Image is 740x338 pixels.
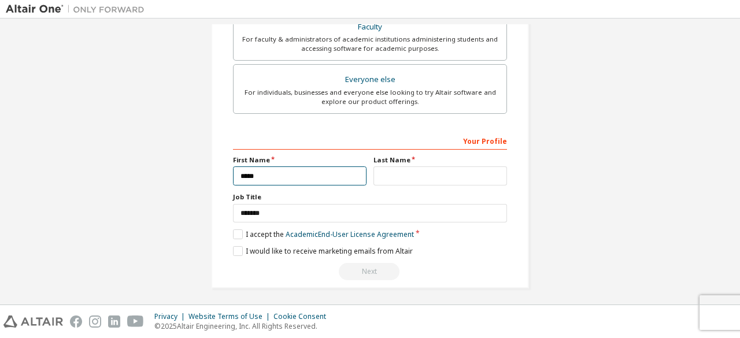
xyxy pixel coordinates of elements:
img: altair_logo.svg [3,315,63,328]
div: Everyone else [240,72,499,88]
div: Privacy [154,312,188,321]
div: Cookie Consent [273,312,333,321]
div: Your Profile [233,131,507,150]
img: Altair One [6,3,150,15]
div: Read and acccept EULA to continue [233,263,507,280]
label: I would like to receive marketing emails from Altair [233,246,413,256]
div: For individuals, businesses and everyone else looking to try Altair software and explore our prod... [240,88,499,106]
label: First Name [233,155,367,165]
label: I accept the [233,229,414,239]
div: For faculty & administrators of academic institutions administering students and accessing softwa... [240,35,499,53]
div: Website Terms of Use [188,312,273,321]
div: Faculty [240,19,499,35]
img: youtube.svg [127,315,144,328]
img: instagram.svg [89,315,101,328]
label: Last Name [373,155,507,165]
img: facebook.svg [70,315,82,328]
label: Job Title [233,192,507,202]
p: © 2025 Altair Engineering, Inc. All Rights Reserved. [154,321,333,331]
a: Academic End-User License Agreement [286,229,414,239]
img: linkedin.svg [108,315,120,328]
